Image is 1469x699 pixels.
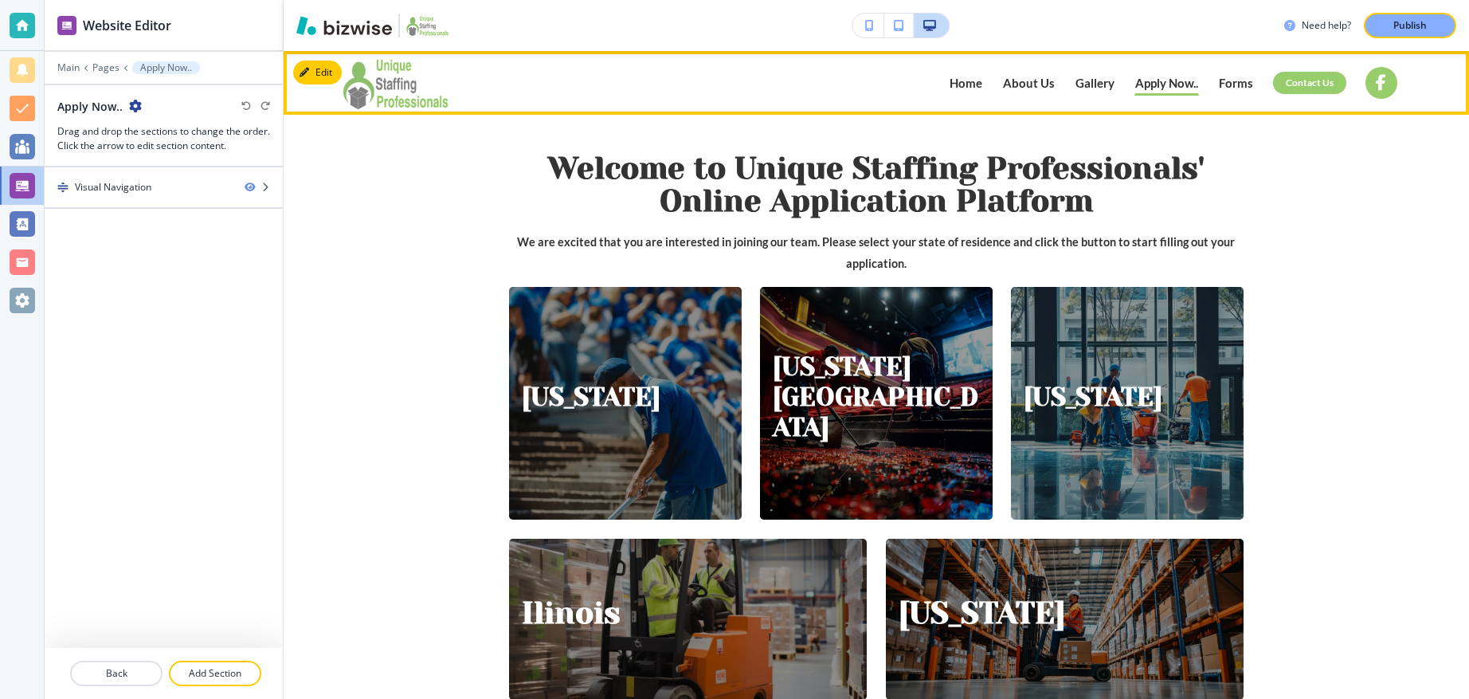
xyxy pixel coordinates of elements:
img: Bizwise Logo [296,16,392,35]
p: About Us [1003,77,1055,89]
a: Social media account for Facebook [1365,67,1397,99]
button: Back [70,661,163,686]
strong: [US_STATE] [899,595,1065,630]
h2: Website Editor [83,16,171,35]
p: Gallery [1075,77,1114,89]
button: Pages [92,62,119,73]
p: Publish [1393,18,1427,33]
p: [US_STATE] [1024,383,1162,413]
h2: Apply Now.. [57,98,123,115]
button: Apply Now.. [132,61,200,74]
span: We are excited that you are interested in joining our team. Please select your state of residence... [517,235,1237,270]
strong: [US_STATE] [522,383,660,412]
button: Add Section [169,661,261,686]
p: Back [72,666,161,681]
strong: [US_STATE][GEOGRAPHIC_DATA] [773,352,978,442]
p: Forms [1219,77,1253,89]
strong: Ilinois [522,595,621,630]
h3: Drag and drop the sections to change the order. Click the arrow to edit section content. [57,124,270,153]
div: Visual Navigation [75,180,151,194]
img: Your Logo [406,13,449,38]
p: Home [950,77,982,89]
p: Apply Now.. [140,62,192,73]
button: Publish [1364,13,1456,38]
strong: Welcome to Unique Staffing Professionals' Online Application Platform [548,151,1213,218]
h3: Need help? [1302,18,1351,33]
div: DragVisual Navigation [45,167,283,207]
p: Add Section [170,666,260,681]
img: Unique Staffing Professionals [343,51,582,115]
button: Main [57,62,80,73]
p: Apply Now.. [1135,77,1198,89]
img: Drag [57,182,69,193]
img: editor icon [57,16,76,35]
button: Edit [293,61,342,84]
a: Contact Us [1273,72,1346,94]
